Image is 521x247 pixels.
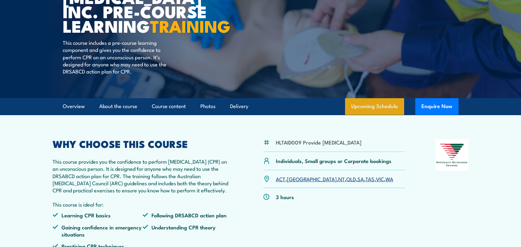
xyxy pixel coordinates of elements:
[152,98,186,115] a: Course content
[200,98,216,115] a: Photos
[99,98,137,115] a: About the course
[230,98,248,115] a: Delivery
[53,158,233,194] p: This course provides you the confidence to perform [MEDICAL_DATA] (CPR) on an unconscious person....
[53,201,233,208] p: This course is ideal for:
[143,224,233,238] li: Understanding CPR theory
[345,98,404,115] a: Upcoming Schedule
[386,175,393,182] a: WA
[276,175,393,182] p: , , , , , , ,
[53,139,233,148] h2: WHY CHOOSE THIS COURSE
[276,193,294,200] p: 3 hours
[376,175,384,182] a: VIC
[150,13,230,38] strong: TRAINING
[63,98,85,115] a: Overview
[276,139,361,146] li: HLTAID009 Provide [MEDICAL_DATA]
[53,211,143,219] li: Learning CPR basics
[63,39,176,75] p: This course includes a pre-course learning component and gives you the confidence to perform CPR ...
[143,211,233,219] li: Following DRSABCD action plan
[287,175,337,182] a: [GEOGRAPHIC_DATA]
[53,224,143,238] li: Gaining confidence in emergency situations
[276,175,285,182] a: ACT
[338,175,345,182] a: NT
[357,175,364,182] a: SA
[346,175,356,182] a: QLD
[365,175,374,182] a: TAS
[276,157,391,164] p: Individuals, Small groups or Corporate bookings
[415,98,459,115] button: Enquire Now
[435,139,469,171] img: Nationally Recognised Training logo.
